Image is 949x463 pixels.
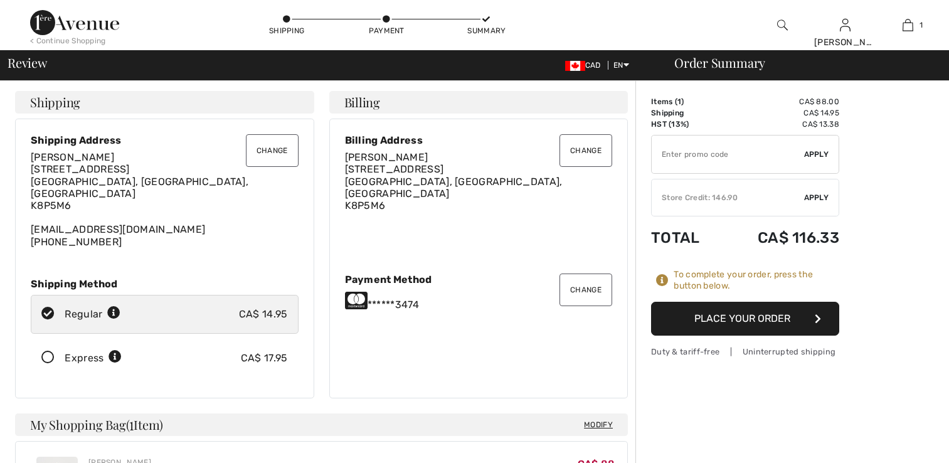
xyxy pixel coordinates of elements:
span: 1 [920,19,923,31]
div: Regular [65,307,120,322]
div: Shipping [268,25,305,36]
span: Shipping [30,96,80,109]
span: CAD [565,61,606,70]
img: Canadian Dollar [565,61,585,71]
img: My Info [840,18,851,33]
div: Store Credit: 146.90 [652,192,804,203]
div: To complete your order, press the button below. [674,269,839,292]
div: Duty & tariff-free | Uninterrupted shipping [651,346,839,358]
div: Payment [368,25,405,36]
span: Review [8,56,47,69]
td: CA$ 116.33 [721,216,839,259]
div: Payment Method [345,274,613,285]
span: 1 [677,97,681,106]
span: [PERSON_NAME] [345,151,428,163]
div: CA$ 14.95 [239,307,288,322]
span: Modify [584,418,613,431]
div: Shipping Address [31,134,299,146]
td: HST (13%) [651,119,721,130]
button: Change [559,134,612,167]
div: < Continue Shopping [30,35,106,46]
span: [STREET_ADDRESS] [GEOGRAPHIC_DATA], [GEOGRAPHIC_DATA], [GEOGRAPHIC_DATA] K8P5M6 [31,163,248,211]
td: CA$ 14.95 [721,107,839,119]
td: CA$ 13.38 [721,119,839,130]
h4: My Shopping Bag [15,413,628,436]
a: 1 [877,18,938,33]
span: 1 [129,415,134,432]
a: Sign In [840,19,851,31]
div: Order Summary [659,56,941,69]
td: Total [651,216,721,259]
div: Shipping Method [31,278,299,290]
td: Items ( ) [651,96,721,107]
div: CA$ 17.95 [241,351,288,366]
div: Summary [467,25,505,36]
div: [EMAIL_ADDRESS][DOMAIN_NAME] [PHONE_NUMBER] [31,151,299,248]
span: [PERSON_NAME] [31,151,114,163]
img: My Bag [903,18,913,33]
td: Shipping [651,107,721,119]
span: Apply [804,192,829,203]
div: Billing Address [345,134,613,146]
button: Change [246,134,299,167]
img: 1ère Avenue [30,10,119,35]
div: [PERSON_NAME] [814,36,876,49]
span: EN [613,61,629,70]
span: Billing [344,96,380,109]
input: Promo code [652,136,804,173]
td: CA$ 88.00 [721,96,839,107]
button: Change [559,274,612,306]
div: Express [65,351,122,366]
span: [STREET_ADDRESS] [GEOGRAPHIC_DATA], [GEOGRAPHIC_DATA], [GEOGRAPHIC_DATA] K8P5M6 [345,163,563,211]
img: search the website [777,18,788,33]
button: Place Your Order [651,302,839,336]
span: ( Item) [126,416,163,433]
span: Apply [804,149,829,160]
